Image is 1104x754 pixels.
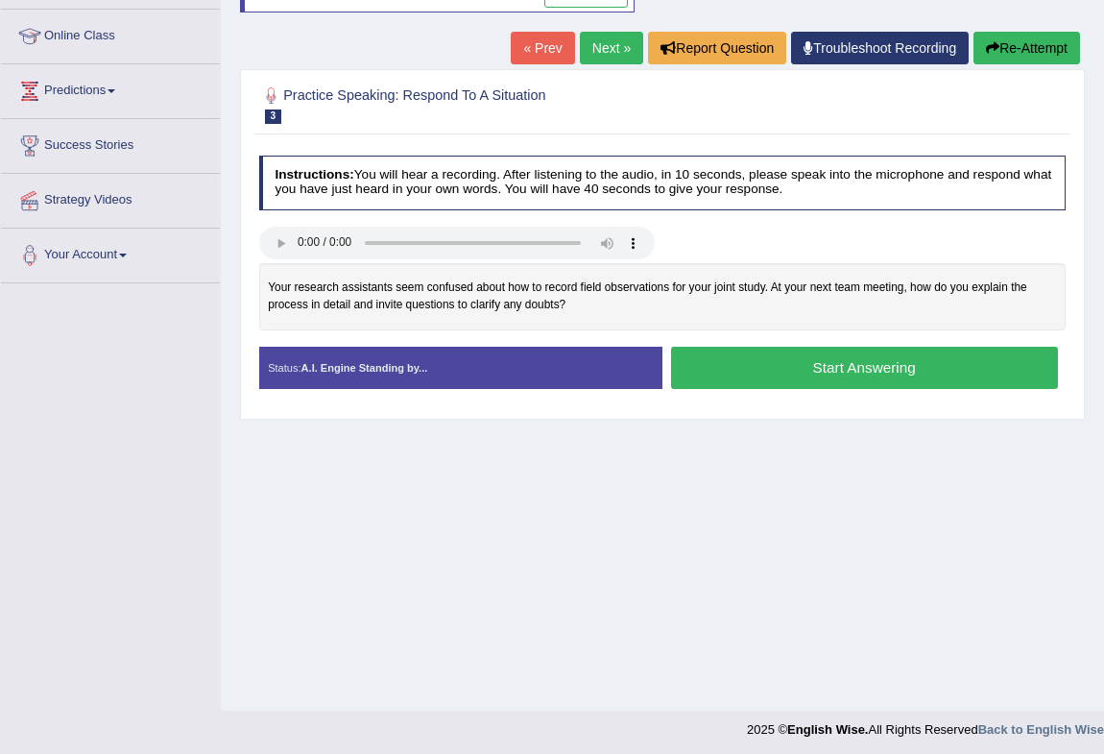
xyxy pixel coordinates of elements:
[671,347,1058,388] button: Start Answering
[511,32,574,64] a: « Prev
[1,174,220,222] a: Strategy Videos
[787,722,868,737] strong: English Wise.
[301,362,428,374] strong: A.I. Engine Standing by...
[265,109,282,124] span: 3
[747,711,1104,739] div: 2025 © All Rights Reserved
[259,263,1067,329] div: Your research assistants seem confused about how to record field observations for your joint stud...
[580,32,643,64] a: Next »
[1,10,220,58] a: Online Class
[259,347,662,389] div: Status:
[973,32,1080,64] button: Re-Attempt
[648,32,786,64] button: Report Question
[791,32,969,64] a: Troubleshoot Recording
[1,64,220,112] a: Predictions
[259,84,759,124] h2: Practice Speaking: Respond To A Situation
[1,119,220,167] a: Success Stories
[978,722,1104,737] a: Back to English Wise
[275,167,353,182] b: Instructions:
[259,156,1067,210] h4: You will hear a recording. After listening to the audio, in 10 seconds, please speak into the mic...
[1,229,220,277] a: Your Account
